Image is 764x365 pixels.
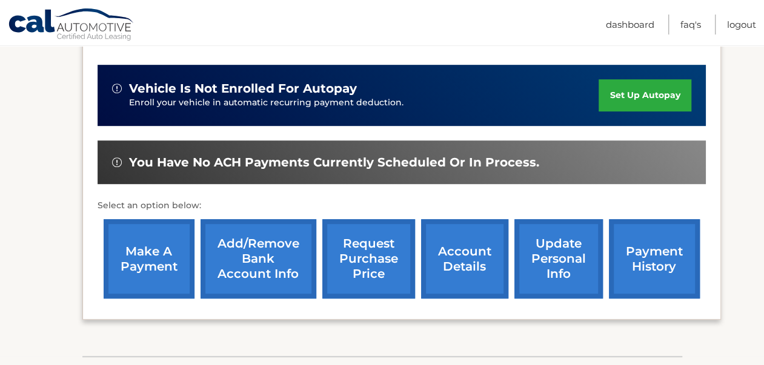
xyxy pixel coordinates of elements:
a: Add/Remove bank account info [201,219,316,298]
span: You have no ACH payments currently scheduled or in process. [129,155,539,170]
img: alert-white.svg [112,84,122,93]
a: FAQ's [680,15,701,35]
a: request purchase price [322,219,415,298]
p: Enroll your vehicle in automatic recurring payment deduction. [129,96,599,110]
a: make a payment [104,219,194,298]
a: account details [421,219,508,298]
img: alert-white.svg [112,157,122,167]
a: payment history [609,219,700,298]
span: vehicle is not enrolled for autopay [129,81,357,96]
a: update personal info [514,219,603,298]
p: Select an option below: [98,199,706,213]
a: Logout [727,15,756,35]
a: set up autopay [599,79,691,111]
a: Dashboard [606,15,654,35]
a: Cal Automotive [8,8,135,43]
